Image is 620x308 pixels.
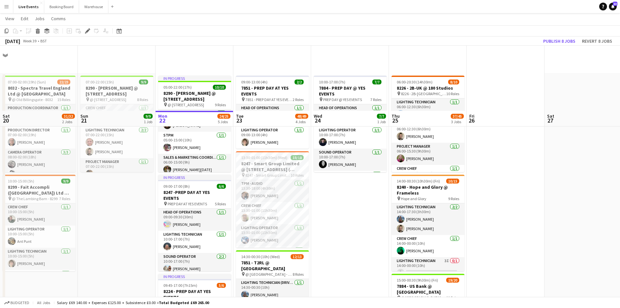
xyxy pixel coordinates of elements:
[236,161,309,172] h3: 8247 - Smart Group Limited @ [STREET_ADDRESS] ( Formerly Freemasons' Hall)
[217,184,226,189] span: 6/6
[236,113,243,119] span: Tue
[314,171,387,193] app-card-role: TPC Coordinator1/1
[35,16,45,22] span: Jobs
[168,102,204,107] span: @ [STREET_ADDRESS]
[448,196,459,201] span: 9 Roles
[3,270,76,301] app-card-role: Project Manager2/2
[241,80,268,84] span: 09:00-13:00 (4h)
[215,201,226,206] span: 5 Roles
[236,180,309,202] app-card-role: TPM - AUDIO1/113:30-18:00 (4h30m)[PERSON_NAME]
[451,114,464,119] span: 37/45
[144,119,152,124] div: 1 Job
[469,113,475,119] span: Fri
[541,37,578,45] button: Publish 8 jobs
[397,278,438,283] span: 15:00-00:30 (9h30m) (Fri)
[8,179,34,183] span: 10:00-15:00 (5h)
[446,295,459,300] span: 11 Roles
[79,117,88,124] span: 21
[3,299,30,306] button: Budgeted
[40,38,47,43] div: BST
[236,85,309,97] h3: 7851 - PREP DAY AT YES EVENTS
[61,179,70,183] span: 9/9
[8,80,46,84] span: 07:00-02:00 (19h) (Sun)
[372,80,381,84] span: 7/7
[2,117,10,124] span: 20
[314,113,322,119] span: Wed
[392,235,464,257] app-card-role: Crew Chief1/114:00-00:00 (10h)[PERSON_NAME]
[392,85,464,91] h3: 8226 - 2B-UK @ 180 Studios
[3,248,76,270] app-card-role: Lighting Technician1/110:00-15:00 (5h)[PERSON_NAME]
[3,85,76,97] h3: 8032 - Spectra Travel England Ltd @ [GEOGRAPHIC_DATA]
[3,113,10,119] span: Sat
[609,3,617,10] a: 13
[21,16,28,22] span: Edit
[158,274,231,279] div: In progress
[12,97,53,102] span: @ Old Billingsgate - 8032
[3,184,76,196] h3: 8299 - Fait Accompli ([GEOGRAPHIC_DATA]) Ltd @ [GEOGRAPHIC_DATA]
[21,38,38,43] span: Week 39
[217,283,226,288] span: 5/6
[314,149,387,171] app-card-role: Sound Operator1/110:00-17:00 (7h)[PERSON_NAME]
[57,97,70,102] span: 15 Roles
[144,114,153,119] span: 9/9
[291,155,304,160] span: 18/18
[392,76,464,172] app-job-card: 06:00-20:30 (14h30m)8/108226 - 2B-UK @ 180 Studios 8226 - 2B-[GEOGRAPHIC_DATA]10 RolesLighting Te...
[213,85,226,90] span: 10/10
[218,119,230,124] div: 5 Jobs
[32,14,47,23] a: Jobs
[392,143,464,165] app-card-role: Project Manager1/106:00-15:30 (9h30m)[PERSON_NAME]
[158,175,231,271] app-job-card: In progress09:00-17:00 (8h)6/68247 -PREP DAY AT YES EVENTS PREP DAY AT YES EVENTS5 RolesHead of O...
[163,184,190,189] span: 09:00-17:00 (8h)
[241,254,280,259] span: 14:30-00:30 (10h) (Wed)
[314,76,387,172] div: 10:00-17:00 (7h)7/77884 - PREP DAY @ YES EVENTS PREP DAY @ YES EVENTS7 RolesHead of Operations1/1...
[158,110,231,132] app-card-role: Project Manager1/105:00-15:00 (10h)[PERSON_NAME]
[158,253,231,285] app-card-role: Sound Operator2/210:00-17:00 (7h)[PERSON_NAME]
[392,98,464,121] app-card-role: Lighting Technician1/106:00-12:30 (6h30m)[PERSON_NAME]
[3,226,76,248] app-card-role: Lighting Operator1/110:00-15:00 (5h)Ant Punt
[158,76,231,172] app-job-card: In progress05:00-22:00 (17h)10/108290 - [PERSON_NAME] @ [STREET_ADDRESS] @ [STREET_ADDRESS]9 Role...
[392,257,464,279] app-card-role: Lighting Technician3I0/114:00-00:00 (10h)
[293,272,304,277] span: 8 Roles
[80,76,153,172] div: 07:00-22:00 (15h)9/98290 - [PERSON_NAME] @ [STREET_ADDRESS] @ [STREET_ADDRESS]8 RolesCrew Chief1/...
[296,119,308,124] div: 4 Jobs
[401,295,446,300] span: @ [GEOGRAPHIC_DATA] - 7884
[10,301,29,305] span: Budgeted
[36,300,51,305] span: All jobs
[236,224,309,246] app-card-role: Lighting Operator1/113:30-01:00 (11h30m)[PERSON_NAME]
[158,76,231,81] div: In progress
[79,0,108,13] button: Warehouse
[137,97,148,102] span: 8 Roles
[293,97,304,102] span: 2 Roles
[3,14,17,23] a: View
[157,117,167,124] span: 22
[241,155,287,160] span: 13:30-01:00 (11h30m) (Wed)
[392,121,464,143] app-card-role: Set / Staging Crew1/106:00-12:30 (6h30m)[PERSON_NAME]
[80,85,153,97] h3: 8290 - [PERSON_NAME] @ [STREET_ADDRESS]
[236,76,309,149] app-job-card: 09:00-13:00 (4h)2/27851 - PREP DAY AT YES EVENTS 7851 - PREP DAY AT YES EVENTS2 RolesHead of Oper...
[319,80,345,84] span: 10:00-17:00 (7h)
[12,196,58,201] span: @ The Lambing Barn - 8299
[236,126,309,149] app-card-role: Lighting Operator1/109:00-13:00 (4h)[PERSON_NAME]
[245,97,293,102] span: 7851 - PREP DAY AT YES EVENTS
[392,203,464,235] app-card-role: Lighting Technician2/214:00-17:30 (3h30m)[PERSON_NAME][PERSON_NAME]
[401,91,446,96] span: 8226 - 2B-[GEOGRAPHIC_DATA]
[313,117,322,124] span: 24
[236,260,309,271] h3: 7851 - T2RL @ [GEOGRAPHIC_DATA]
[3,203,76,226] app-card-role: Crew Chief1/110:00-15:00 (5h)[PERSON_NAME]
[451,119,463,124] div: 3 Jobs
[291,254,304,259] span: 12/13
[86,80,114,84] span: 07:00-22:00 (15h)
[5,16,14,22] span: View
[158,288,231,300] h3: 8224 - PREP DAY AT YES EVENTS
[236,151,309,248] app-job-card: 13:30-01:00 (11h30m) (Wed)18/188247 - Smart Group Limited @ [STREET_ADDRESS] ( Formerly Freemason...
[51,16,66,22] span: Comms
[62,119,75,124] div: 2 Jobs
[392,175,464,271] app-job-card: 14:00-00:30 (10h30m) (Fri)10/158240 - Hope and Glory @ Frameless Hope and Glory9 RolesLighting Te...
[3,175,76,271] app-job-card: 10:00-15:00 (5h)9/98299 - Fait Accompli ([GEOGRAPHIC_DATA]) Ltd @ [GEOGRAPHIC_DATA] @ The Lambing...
[314,104,387,126] app-card-role: Head of Operations1/110:00-17:00 (7h)[PERSON_NAME]
[59,196,70,201] span: 7 Roles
